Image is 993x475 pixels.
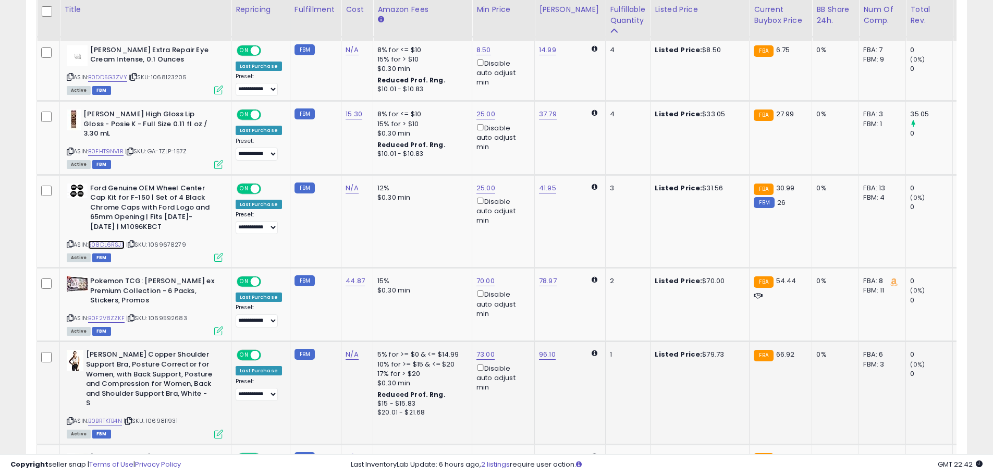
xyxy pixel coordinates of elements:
span: All listings currently available for purchase on Amazon [67,253,91,262]
small: FBA [754,109,773,121]
div: Repricing [236,4,286,15]
span: FBM [92,86,111,95]
small: (0%) [910,193,925,202]
div: ASIN: [67,276,223,334]
div: FBA: 7 [863,45,898,55]
span: ON [238,184,251,193]
a: 37.79 [539,109,557,119]
div: 4 [610,109,642,119]
div: $0.30 min [377,379,464,388]
div: Preset: [236,304,282,327]
small: (0%) [910,286,925,295]
span: ON [238,351,251,360]
span: | SKU: GA-TZLP-157Z [125,147,187,155]
div: Num of Comp. [863,4,901,26]
a: Privacy Policy [135,459,181,469]
b: Ford Genuine OEM Wheel Center Cap Kit for F-150 | Set of 4 Black Chrome Caps with Ford Logo and 6... [90,184,217,235]
div: $79.73 [655,350,741,359]
div: 0 [910,296,952,305]
div: 0 [910,129,952,138]
div: Last Purchase [236,62,282,71]
div: 0 [910,369,952,379]
div: FBA: 6 [863,350,898,359]
b: Listed Price: [655,349,702,359]
span: 6.75 [776,45,790,55]
a: 44.87 [346,276,365,286]
div: FBA: 3 [863,109,898,119]
small: FBM [295,182,315,193]
a: Terms of Use [89,459,133,469]
div: 17% for > $20 [377,369,464,379]
div: 0% [816,350,851,359]
small: Amazon Fees. [377,15,384,25]
small: FBA [754,276,773,288]
a: B0BRTKTB4N [88,417,122,425]
div: Disable auto adjust min [476,196,526,226]
b: Pokemon TCG: [PERSON_NAME] ex Premium Collection - 6 Packs, Stickers, Promos [90,276,217,308]
small: (0%) [910,55,925,64]
div: 3 [610,184,642,193]
div: Preset: [236,138,282,161]
div: Preset: [236,378,282,401]
span: FBM [92,430,111,439]
div: Last Purchase [236,126,282,135]
div: BB Share 24h. [816,4,854,26]
div: 35.05 [910,109,952,119]
div: 15% [377,276,464,286]
a: 8.50 [476,45,491,55]
span: OFF [260,46,276,55]
span: | SKU: 1069678279 [126,240,186,249]
b: Listed Price: [655,276,702,286]
a: 15.30 [346,109,362,119]
a: N/A [346,349,358,360]
div: Last Purchase [236,200,282,209]
div: Amazon Fees [377,4,468,15]
div: seller snap | | [10,460,181,470]
span: | SKU: 1068123205 [129,73,187,81]
a: B08DL6RSJX [88,240,125,249]
div: $15 - $15.83 [377,399,464,408]
div: FBM: 9 [863,55,898,64]
span: OFF [260,277,276,286]
small: FBA [754,184,773,195]
span: OFF [260,351,276,360]
div: 0 [910,64,952,74]
div: ASIN: [67,45,223,94]
div: Disable auto adjust min [476,122,526,152]
a: 70.00 [476,276,495,286]
small: FBM [295,108,315,119]
span: ON [238,277,251,286]
b: Listed Price: [655,183,702,193]
span: 66.92 [776,349,795,359]
div: Last Purchase [236,293,282,302]
b: [PERSON_NAME] Copper Shoulder Support Bra, Posture Corrector for Women, with Back Support, Postur... [86,350,213,410]
a: B0FHT9NV1R [88,147,124,156]
div: Title [64,4,227,15]
span: ON [238,46,251,55]
div: 8% for <= $10 [377,109,464,119]
b: [PERSON_NAME] Extra Repair Eye Cream Intense, 0.1 Ounces [90,45,217,67]
img: 31yT47Lbd1L._SL40_.jpg [67,109,81,130]
div: Last InventoryLab Update: 6 hours ago, require user action. [351,460,983,470]
b: Reduced Prof. Rng. [377,76,446,84]
span: ON [238,111,251,119]
img: 51498v+2DGL._SL40_.jpg [67,276,88,291]
div: FBA: 13 [863,184,898,193]
span: 30.99 [776,183,795,193]
div: FBM: 11 [863,286,898,295]
small: FBA [754,45,773,57]
span: OFF [260,111,276,119]
div: 0% [816,276,851,286]
div: $10.01 - $10.83 [377,150,464,159]
div: $31.56 [655,184,741,193]
div: $10.01 - $10.83 [377,85,464,94]
div: $33.05 [655,109,741,119]
div: $20.01 - $21.68 [377,408,464,417]
span: 2025-09-8 22:42 GMT [938,459,983,469]
a: 73.00 [476,349,495,360]
div: Cost [346,4,369,15]
span: All listings currently available for purchase on Amazon [67,327,91,336]
a: B0F2V8ZZKF [88,314,125,323]
div: Preset: [236,211,282,235]
span: All listings currently available for purchase on Amazon [67,86,91,95]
